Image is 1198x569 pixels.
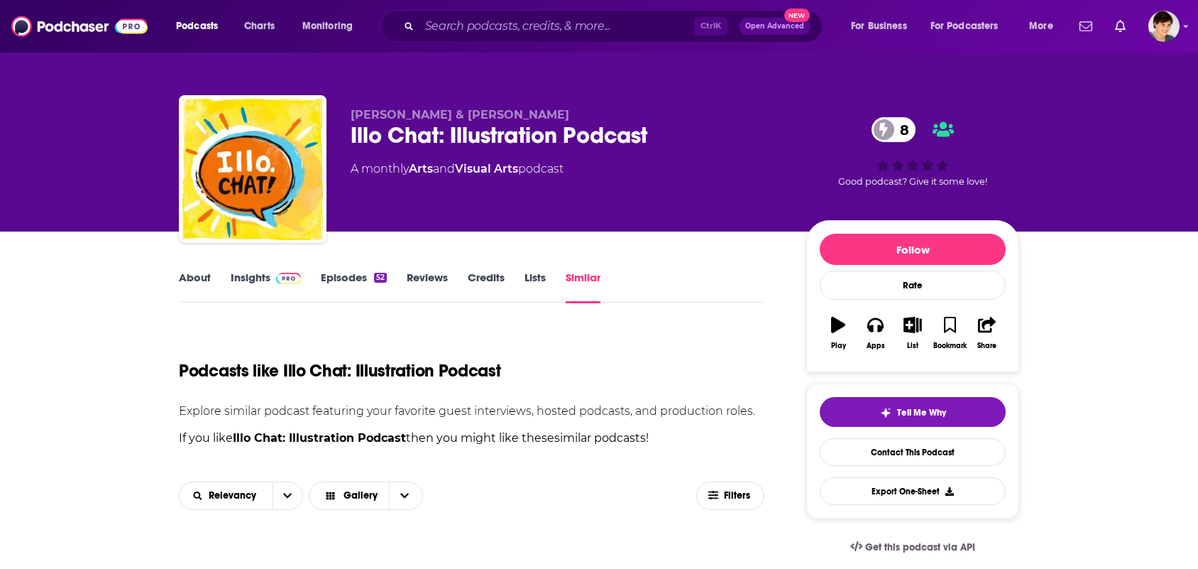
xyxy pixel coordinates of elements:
[182,98,324,240] img: Illo Chat: Illustration Podcast
[292,15,371,38] button: open menu
[820,308,857,359] button: Play
[273,482,302,509] button: open menu
[433,162,455,175] span: and
[233,431,406,445] strong: Illo Chat: Illustration Podcast
[1029,16,1053,36] span: More
[831,342,846,350] div: Play
[921,15,1019,38] button: open menu
[857,308,894,359] button: Apps
[739,18,810,35] button: Open AdvancedNew
[309,482,438,510] h2: Choose View
[784,9,810,22] span: New
[806,108,1019,196] div: 8Good podcast? Give it some love!
[179,404,764,418] p: Explore similar podcast featuring your favorite guest interviews, hosted podcasts, and production...
[419,15,694,38] input: Search podcasts, credits, & more...
[894,308,931,359] button: List
[907,342,918,350] div: List
[179,271,211,303] a: About
[468,271,505,303] a: Credits
[820,234,1006,265] button: Follow
[1148,11,1180,42] button: Show profile menu
[724,491,752,501] span: Filters
[344,491,378,501] span: Gallery
[11,13,148,40] img: Podchaser - Follow, Share and Rate Podcasts
[179,429,764,448] p: If you like then you might like these similar podcasts !
[931,308,968,359] button: Bookmark
[897,407,946,418] span: Tell Me Why
[407,271,448,303] a: Reviews
[886,117,916,142] span: 8
[235,15,283,38] a: Charts
[867,342,885,350] div: Apps
[321,271,387,303] a: Episodes52
[231,271,301,303] a: InsightsPodchaser Pro
[374,273,387,283] div: 52
[820,271,1006,300] div: Rate
[180,491,273,501] button: open menu
[1148,11,1180,42] img: User Profile
[1109,14,1131,38] a: Show notifications dropdown
[841,15,925,38] button: open menu
[838,176,987,187] span: Good podcast? Give it some love!
[166,15,236,38] button: open menu
[1019,15,1071,38] button: open menu
[820,397,1006,427] button: tell me why sparkleTell Me Why
[820,438,1006,466] a: Contact This Podcast
[696,482,764,510] button: Filters
[839,530,987,565] a: Get this podcast via API
[179,482,303,510] h2: Choose List sort
[745,23,804,30] span: Open Advanced
[872,117,916,142] a: 8
[969,308,1006,359] button: Share
[851,16,907,36] span: For Business
[209,491,261,501] span: Relevancy
[302,16,353,36] span: Monitoring
[179,360,501,381] h1: Podcasts like Illo Chat: Illustration Podcast
[244,16,275,36] span: Charts
[820,477,1006,505] button: Export One-Sheet
[351,108,569,121] span: [PERSON_NAME] & [PERSON_NAME]
[694,17,727,36] span: Ctrl K
[176,16,218,36] span: Podcasts
[865,541,975,553] span: Get this podcast via API
[351,161,564,178] div: A monthly podcast
[930,16,999,36] span: For Podcasters
[1074,14,1098,38] a: Show notifications dropdown
[880,407,891,418] img: tell me why sparkle
[1148,11,1180,42] span: Logged in as bethwouldknow
[933,342,967,350] div: Bookmark
[276,273,301,284] img: Podchaser Pro
[309,482,424,510] button: Choose View
[409,162,433,175] a: Arts
[455,162,518,175] a: Visual Arts
[977,342,996,350] div: Share
[394,10,836,43] div: Search podcasts, credits, & more...
[524,271,546,303] a: Lists
[566,271,600,303] a: Similar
